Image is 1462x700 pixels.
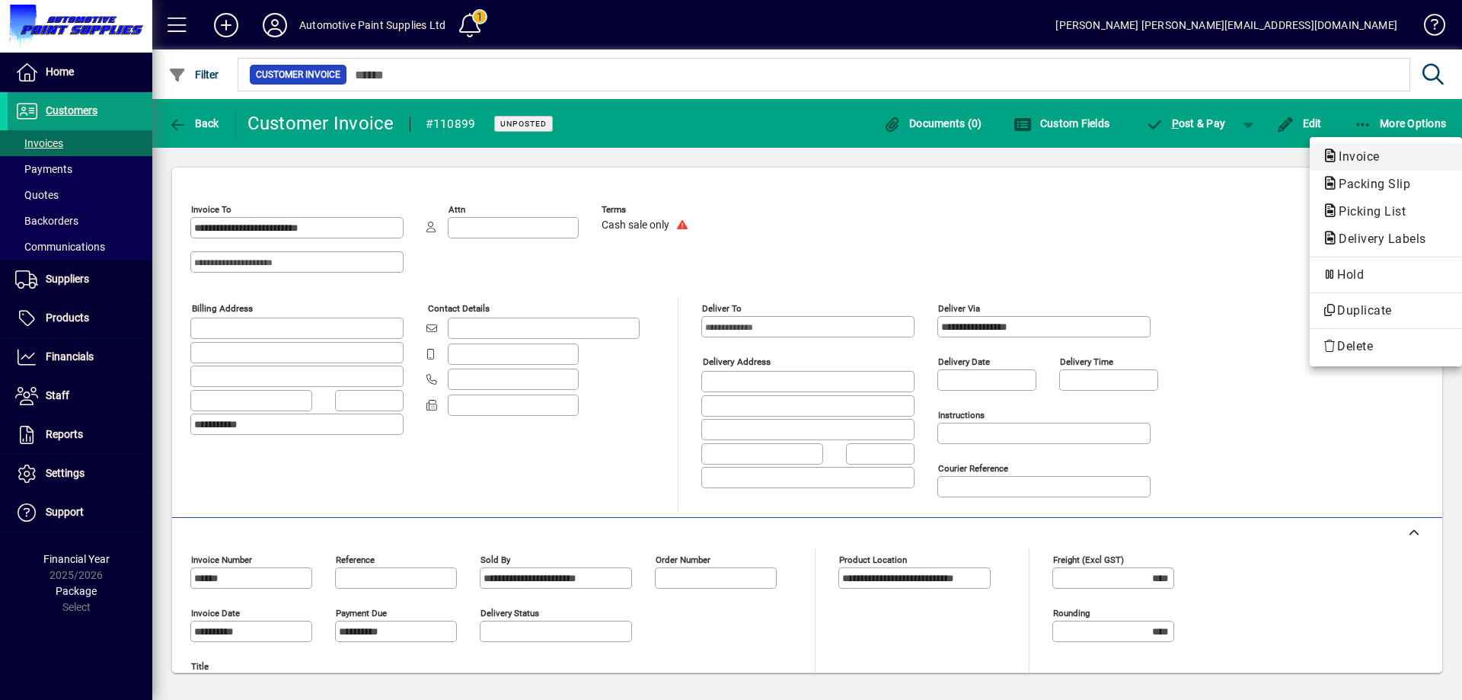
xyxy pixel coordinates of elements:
span: Packing Slip [1322,177,1418,191]
span: Delivery Labels [1322,232,1434,246]
span: Delete [1322,337,1450,356]
span: Invoice [1322,149,1387,164]
span: Picking List [1322,204,1413,219]
span: Duplicate [1322,302,1450,320]
span: Hold [1322,266,1450,284]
